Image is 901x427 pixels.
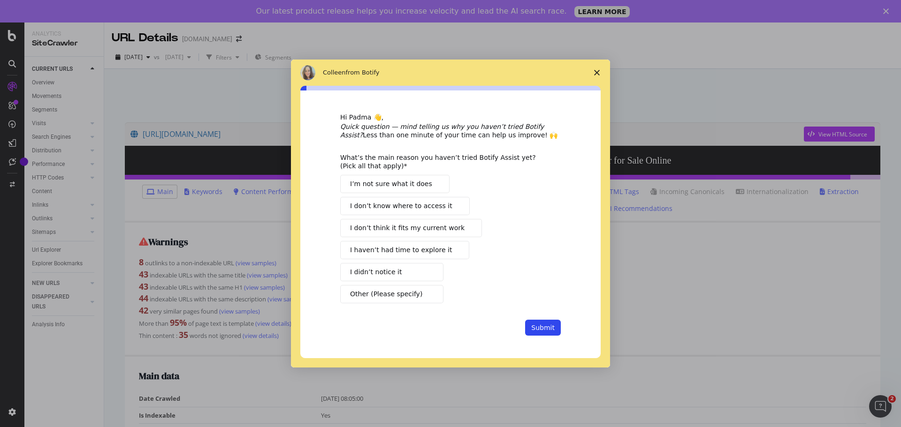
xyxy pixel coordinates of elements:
span: Other (Please specify) [350,289,422,299]
button: I don’t think it fits my current work [340,219,482,237]
button: Submit [525,320,561,336]
button: I didn’t notice it [340,263,443,281]
span: I didn’t notice it [350,267,402,277]
span: I don’t know where to access it [350,201,452,211]
i: Quick question — mind telling us why you haven’t tried Botify Assist? [340,123,544,139]
div: What’s the main reason you haven’t tried Botify Assist yet? (Pick all that apply) [340,153,547,170]
span: Close survey [584,60,610,86]
button: I don’t know where to access it [340,197,470,215]
span: I haven’t had time to explore it [350,245,452,255]
span: from Botify [346,69,380,76]
span: I’m not sure what it does [350,179,432,189]
span: I don’t think it fits my current work [350,223,465,233]
button: Other (Please specify) [340,285,443,303]
div: Hi Padma 👋, [340,113,561,122]
span: Colleen [323,69,346,76]
div: Our latest product release helps you increase velocity and lead the AI search race. [256,7,567,16]
button: I haven’t had time to explore it [340,241,469,259]
button: I’m not sure what it does [340,175,450,193]
div: Less than one minute of your time can help us improve! 🙌 [340,122,561,139]
img: Profile image for Colleen [300,65,315,80]
div: Close [883,8,893,14]
a: LEARN MORE [574,6,630,17]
